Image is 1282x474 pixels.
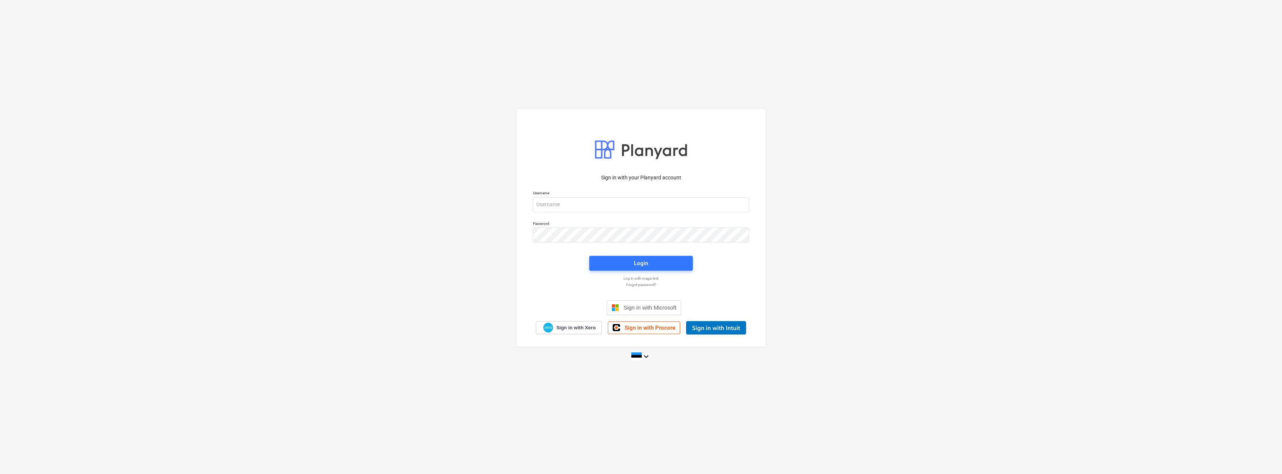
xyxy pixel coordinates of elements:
p: Username [533,191,749,197]
span: Sign in with Microsoft [623,304,676,311]
a: Log in with magic link [529,276,753,281]
p: Password [533,221,749,227]
div: Login [634,258,648,268]
a: Sign in with Procore [608,321,680,334]
a: Sign in with Xero [536,321,602,334]
span: Sign in with Xero [556,324,596,331]
input: Username [533,197,749,212]
i: keyboard_arrow_down [642,352,651,361]
a: Forgot password? [529,282,753,287]
span: Sign in with Procore [625,324,675,331]
button: Login [589,256,693,271]
img: Xero logo [543,323,553,333]
p: Sign in with your Planyard account [533,174,749,182]
img: Microsoft logo [612,304,619,311]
